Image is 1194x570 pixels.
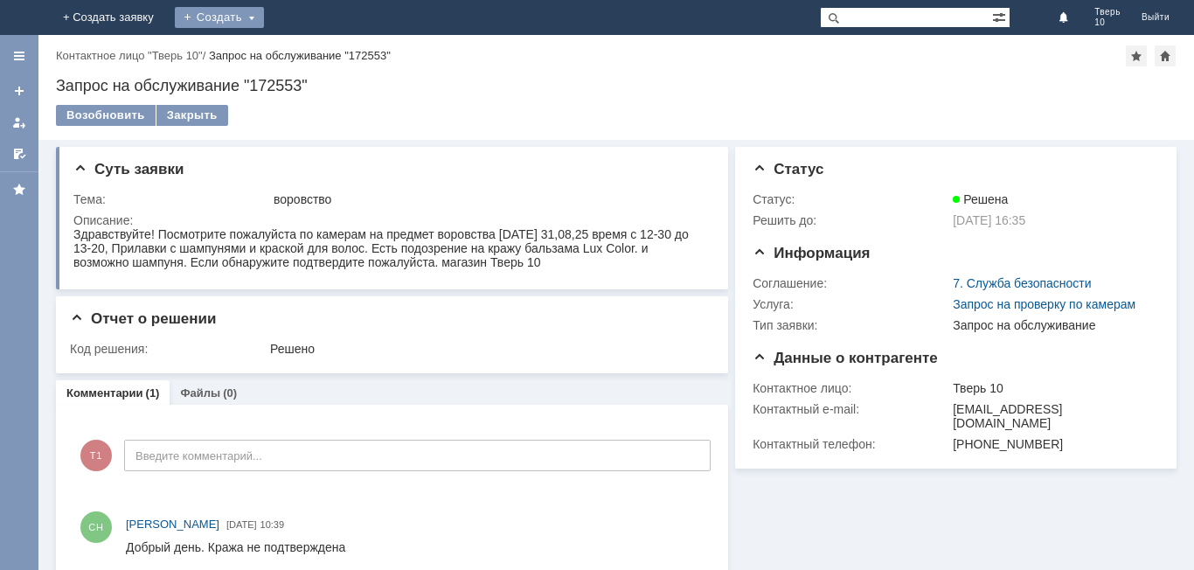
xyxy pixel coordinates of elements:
span: 10 [1094,17,1121,28]
a: Мои заявки [5,108,33,136]
div: Запрос на обслуживание "172553" [56,77,1177,94]
div: Услуга: [753,297,949,311]
div: Запрос на обслуживание "172553" [209,49,391,62]
div: (0) [223,386,237,400]
div: Создать [175,7,264,28]
span: Данные о контрагенте [753,350,938,366]
span: 10:39 [260,519,285,530]
span: [DATE] 16:35 [953,213,1025,227]
span: Решена [953,192,1008,206]
span: Статус [753,161,823,177]
div: Решено [270,342,705,356]
div: Тема: [73,192,270,206]
div: Запрос на обслуживание [953,318,1151,332]
a: Мои согласования [5,140,33,168]
span: Информация [753,245,870,261]
div: [PHONE_NUMBER] [953,437,1151,451]
div: / [56,49,209,62]
a: Запрос на проверку по камерам [953,297,1135,311]
span: Суть заявки [73,161,184,177]
div: Контактный телефон: [753,437,949,451]
div: Тверь 10 [953,381,1151,395]
span: [DATE] [226,519,257,530]
div: Статус: [753,192,949,206]
a: [PERSON_NAME] [126,516,219,533]
a: Комментарии [66,386,143,400]
span: Т1 [80,440,112,471]
a: Создать заявку [5,77,33,105]
div: Сделать домашней страницей [1155,45,1176,66]
div: Тип заявки: [753,318,949,332]
span: Тверь [1094,7,1121,17]
div: Контактное лицо: [753,381,949,395]
div: воровство [274,192,705,206]
div: Описание: [73,213,708,227]
div: [EMAIL_ADDRESS][DOMAIN_NAME] [953,402,1151,430]
div: Контактный e-mail: [753,402,949,416]
div: Код решения: [70,342,267,356]
div: Решить до: [753,213,949,227]
span: Отчет о решении [70,310,216,327]
div: Соглашение: [753,276,949,290]
div: Добавить в избранное [1126,45,1147,66]
a: Файлы [180,386,220,400]
a: Контактное лицо "Тверь 10" [56,49,203,62]
div: (1) [146,386,160,400]
span: [PERSON_NAME] [126,518,219,531]
a: 7. Служба безопасности [953,276,1091,290]
span: Расширенный поиск [992,8,1010,24]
